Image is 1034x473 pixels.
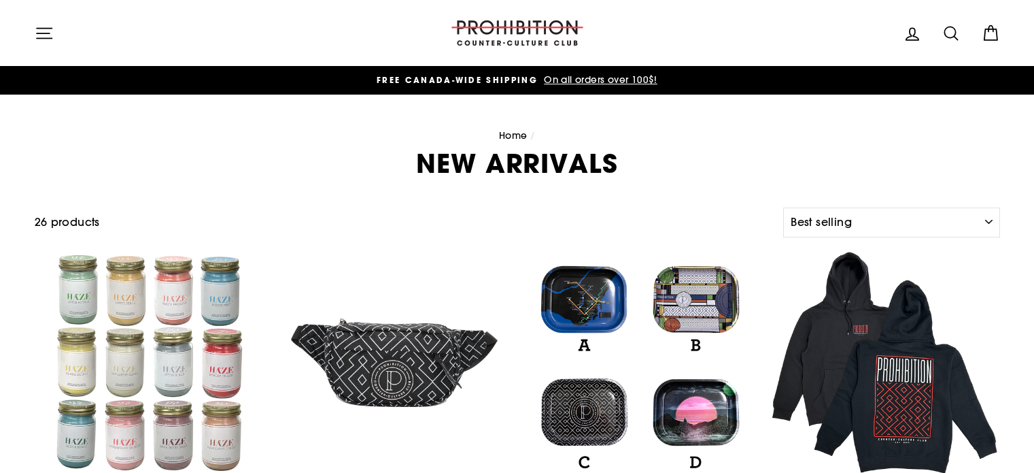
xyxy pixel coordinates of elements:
[449,20,585,46] img: PROHIBITION COUNTER-CULTURE CLUB
[35,214,778,231] div: 26 products
[540,74,657,86] span: On all orders over 100$!
[38,73,997,88] a: FREE CANADA-WIDE SHIPPING On all orders over 100$!
[377,74,538,86] span: FREE CANADA-WIDE SHIPPING
[530,129,535,142] span: /
[35,150,1000,176] h1: NEW ARRIVALS
[499,129,528,142] a: Home
[35,129,1000,144] nav: breadcrumbs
